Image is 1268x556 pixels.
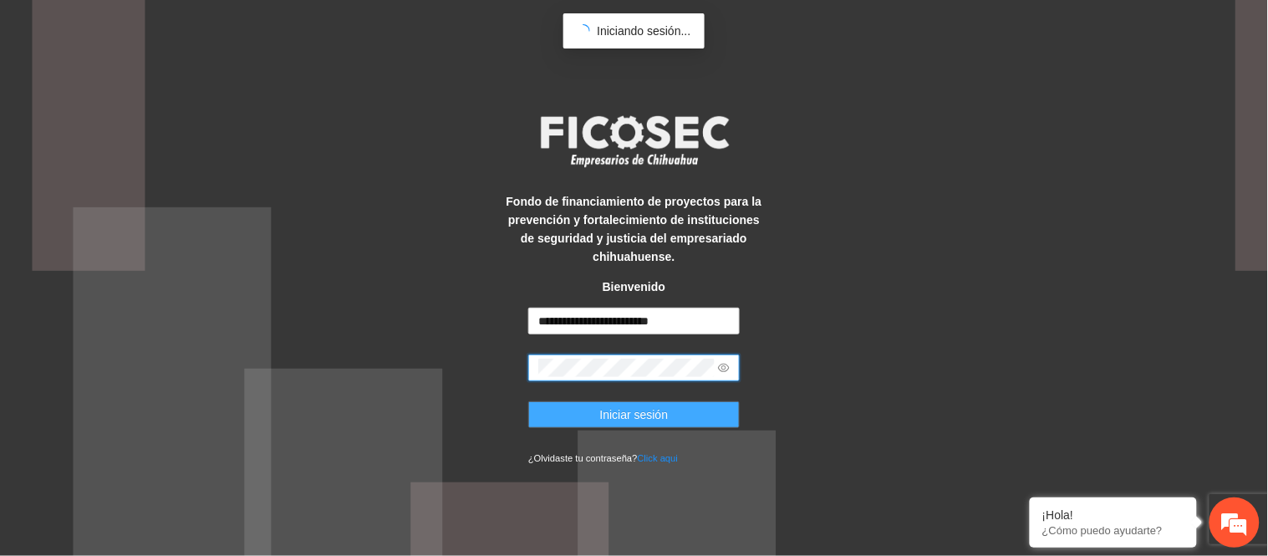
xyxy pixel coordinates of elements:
[528,453,678,463] small: ¿Olvidaste tu contraseña?
[528,401,740,428] button: Iniciar sesión
[1042,508,1184,522] div: ¡Hola!
[638,453,679,463] a: Click aqui
[1042,524,1184,537] p: ¿Cómo puedo ayudarte?
[507,195,762,263] strong: Fondo de financiamiento de proyectos para la prevención y fortalecimiento de instituciones de seg...
[603,280,665,293] strong: Bienvenido
[530,110,739,172] img: logo
[718,362,730,374] span: eye
[576,23,592,39] span: loading
[597,24,690,38] span: Iniciando sesión...
[600,406,669,424] span: Iniciar sesión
